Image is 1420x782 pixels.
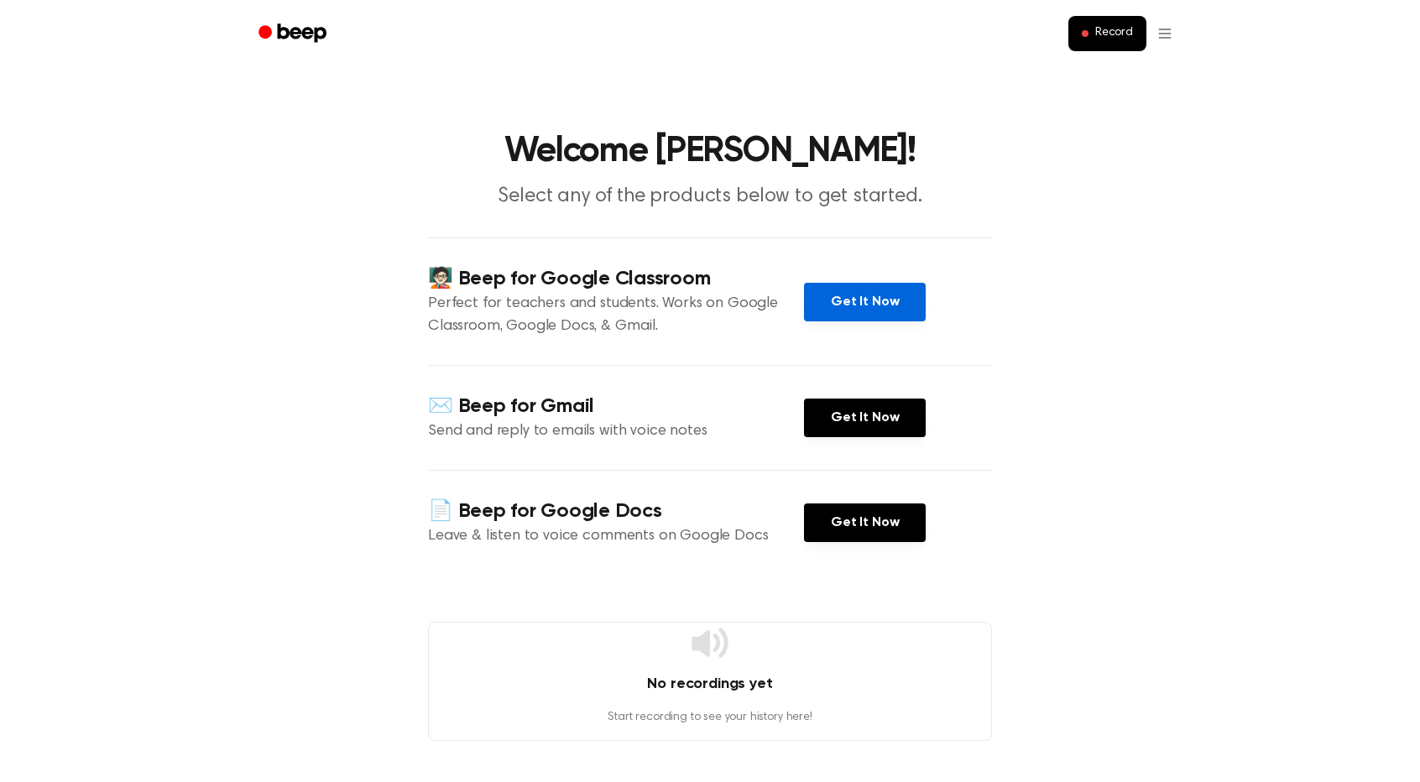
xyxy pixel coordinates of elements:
[428,293,804,338] p: Perfect for teachers and students. Works on Google Classroom, Google Docs, & Gmail.
[429,709,991,727] p: Start recording to see your history here!
[428,525,804,548] p: Leave & listen to voice comments on Google Docs
[1068,16,1146,51] button: Record
[429,673,991,696] h4: No recordings yet
[804,399,926,437] a: Get It Now
[388,183,1032,211] p: Select any of the products below to get started.
[428,265,804,293] h4: 🧑🏻‍🏫 Beep for Google Classroom
[804,503,926,542] a: Get It Now
[280,134,1140,169] h1: Welcome [PERSON_NAME]!
[428,498,804,525] h4: 📄 Beep for Google Docs
[804,283,926,321] a: Get It Now
[428,420,804,443] p: Send and reply to emails with voice notes
[1156,17,1173,50] button: Open menu
[1095,26,1133,41] span: Record
[428,393,804,420] h4: ✉️ Beep for Gmail
[247,18,342,50] a: Beep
